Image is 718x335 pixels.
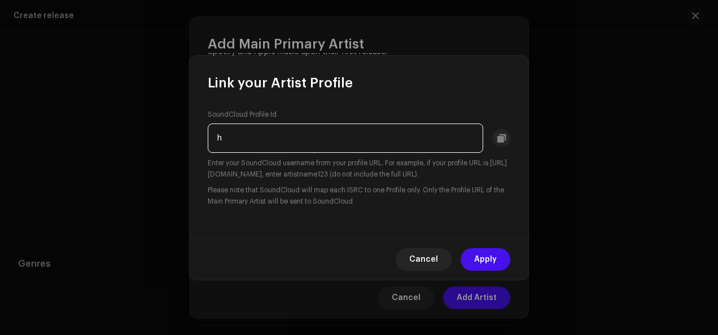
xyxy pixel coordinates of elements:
[409,248,438,271] span: Cancel
[396,248,452,271] button: Cancel
[208,110,277,119] label: SoundCloud Profile Id
[474,248,497,271] span: Apply
[208,74,353,92] span: Link your Artist Profile
[461,248,510,271] button: Apply
[208,157,510,180] small: Enter your SoundCloud username from your profile URL. For example, if your profile URL is [URL][D...
[208,184,510,207] small: Please note that SoundCloud will map each ISRC to one Profile only. Only the Profile URL of the M...
[208,124,483,153] input: e.g. artistname123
